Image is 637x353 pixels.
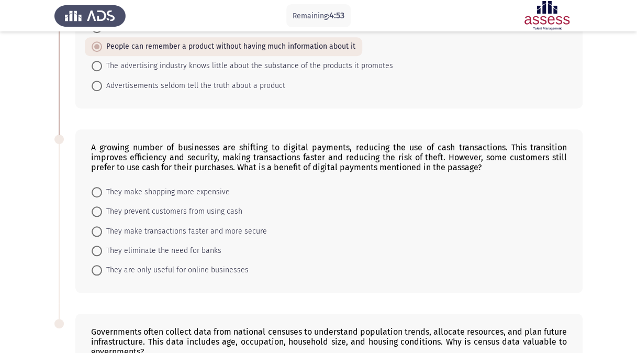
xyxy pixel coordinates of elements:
span: 4:53 [329,10,344,20]
span: They are only useful for online businesses [102,264,249,277]
span: Advertisements seldom tell the truth about a product [102,80,285,92]
span: The advertising industry knows little about the substance of the products it promotes [102,60,393,72]
span: They eliminate the need for banks [102,245,221,257]
img: Assess Talent Management logo [54,1,126,30]
p: Remaining: [293,9,344,23]
img: Assessment logo of ASSESS English Language Assessment (3 Module) (Ba - IB) [511,1,583,30]
span: They make transactions faster and more secure [102,225,267,238]
span: They make shopping more expensive [102,186,230,198]
div: A growing number of businesses are shifting to digital payments, reducing the use of cash transac... [91,142,567,172]
span: They prevent customers from using cash [102,205,242,218]
span: People can remember a product without having much information about it [102,40,355,53]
